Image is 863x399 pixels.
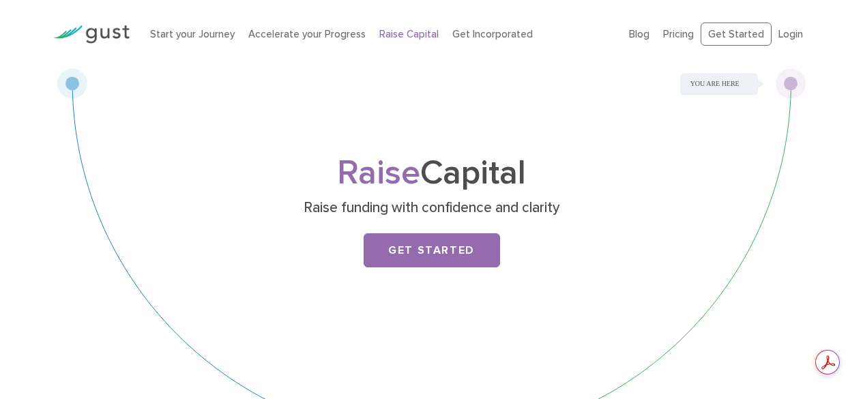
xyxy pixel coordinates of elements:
span: Raise [337,153,420,193]
a: Blog [629,28,649,40]
a: Accelerate your Progress [248,28,366,40]
a: Get Started [701,23,772,46]
img: Gust Logo [53,25,130,44]
p: Raise funding with confidence and clarity [167,198,696,218]
a: Pricing [663,28,694,40]
a: Start your Journey [150,28,235,40]
a: Get Incorporated [452,28,533,40]
a: Get Started [364,233,500,267]
a: Login [778,28,803,40]
h1: Capital [162,158,701,189]
a: Raise Capital [379,28,439,40]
